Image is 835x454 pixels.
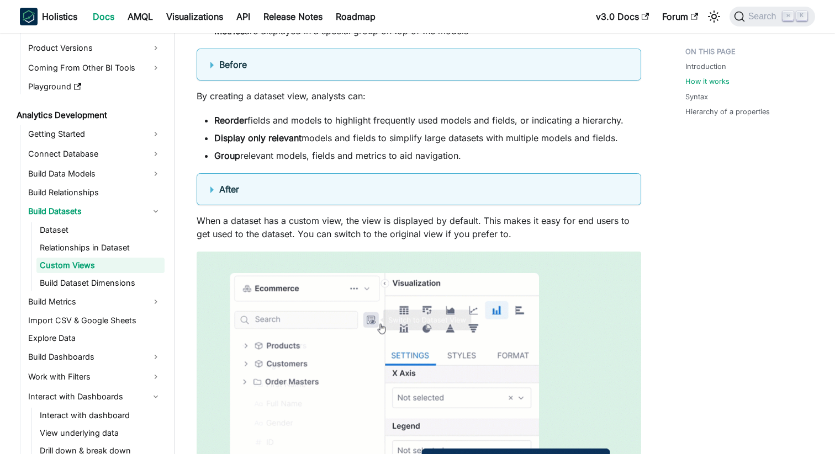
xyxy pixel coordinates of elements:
[214,149,641,162] li: relevant models, fields and metrics to aid navigation.
[210,183,627,196] summary: After
[705,8,723,25] button: Switch between dark and light mode (currently light mode)
[656,8,705,25] a: Forum
[214,132,302,143] strong: Display only relevant
[25,165,165,183] a: Build Data Models
[730,7,815,26] button: Search (Command+K)
[25,388,165,405] a: Interact with Dashboards
[13,108,165,123] a: Analytics Development
[25,59,165,77] a: Coming From Other BI Tools
[589,8,656,25] a: v3.0 Docs
[25,313,165,328] a: Import CSV & Google Sheets
[214,114,641,127] li: fields and models to highlight frequently used models and fields, or indicating a hierarchy.
[121,8,160,25] a: AMQL
[685,92,708,102] a: Syntax
[25,348,165,366] a: Build Dashboards
[25,39,165,57] a: Product Versions
[86,8,121,25] a: Docs
[25,330,165,346] a: Explore Data
[25,79,165,94] a: Playground
[214,115,247,126] strong: Reorder
[20,8,77,25] a: HolisticsHolistics
[36,275,165,291] a: Build Dataset Dimensions
[214,150,240,161] strong: Group
[329,8,382,25] a: Roadmap
[197,89,641,103] p: By creating a dataset view, analysts can:
[257,8,329,25] a: Release Notes
[685,61,726,72] a: Introduction
[42,10,77,23] b: Holistics
[36,425,165,441] a: View underlying data
[219,59,247,70] b: Before
[25,293,165,311] a: Build Metrics
[36,240,165,255] a: Relationships in Dataset
[685,106,770,117] a: Hierarchy of a properties
[214,131,641,145] li: models and fields to simplify large datasets with multiple models and fields.
[36,222,165,238] a: Dataset
[25,202,165,220] a: Build Datasets
[9,33,175,454] nav: Docs sidebar
[783,11,794,21] kbd: ⌘
[210,58,627,71] summary: Before
[685,76,730,87] a: How it works
[36,258,165,273] a: Custom Views
[25,145,165,163] a: Connect Database
[25,368,165,386] a: Work with Filters
[20,8,38,25] img: Holistics
[745,12,783,22] span: Search
[160,8,230,25] a: Visualizations
[796,11,807,21] kbd: K
[230,8,257,25] a: API
[36,408,165,423] a: Interact with dashboard
[219,184,239,195] b: After
[25,125,165,143] a: Getting Started
[25,185,165,200] a: Build Relationships
[197,214,641,241] p: When a dataset has a custom view, the view is displayed by default. This makes it easy for end us...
